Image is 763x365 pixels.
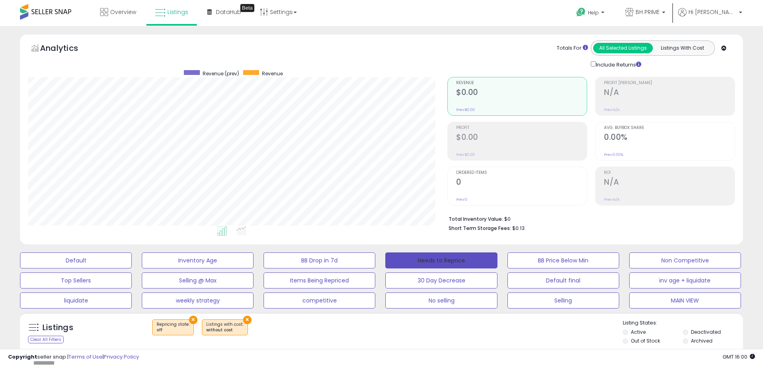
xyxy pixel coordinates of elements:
div: seller snap | | [8,353,139,361]
h2: N/A [604,88,735,99]
span: Overview [110,8,136,16]
small: Prev: 0 [456,197,467,202]
h2: $0.00 [456,88,587,99]
small: Prev: N/A [604,107,620,112]
h2: $0.00 [456,133,587,143]
button: Top Sellers [20,272,132,288]
div: Tooltip anchor [240,4,254,12]
span: $0.13 [512,224,525,232]
b: Total Inventory Value: [449,216,503,222]
div: without cost [206,327,244,333]
span: Repricing state : [157,321,189,333]
li: $0 [449,214,729,223]
h2: N/A [604,177,735,188]
span: DataHub [216,8,241,16]
button: × [189,316,197,324]
a: Terms of Use [68,353,103,361]
button: BB Price Below Min [507,252,619,268]
a: Privacy Policy [104,353,139,361]
span: Revenue [456,81,587,85]
i: Get Help [576,7,586,17]
button: weekly strategy [142,292,254,309]
button: Listings With Cost [652,43,712,53]
button: Non Competitive [629,252,741,268]
span: Listings with cost : [206,321,244,333]
button: competitive [264,292,375,309]
span: Profit [PERSON_NAME] [604,81,735,85]
span: Profit [456,126,587,130]
button: BB Drop in 7d [264,252,375,268]
button: Selling @ Max [142,272,254,288]
h2: 0.00% [604,133,735,143]
small: Prev: $0.00 [456,107,475,112]
span: Hi [PERSON_NAME] [689,8,737,16]
div: off [157,327,189,333]
button: Items Being Repriced [264,272,375,288]
span: Listings [167,8,188,16]
h2: 0 [456,177,587,188]
button: 30 Day Decrease [385,272,497,288]
b: Short Term Storage Fees: [449,225,511,232]
span: Avg. Buybox Share [604,126,735,130]
button: MAIN VIEW [629,292,741,309]
button: × [243,316,252,324]
button: Selling [507,292,619,309]
h5: Listings [42,322,73,333]
div: Totals For [557,44,588,52]
button: Default [20,252,132,268]
strong: Copyright [8,353,37,361]
button: Needs to Reprice [385,252,497,268]
small: Prev: 0.00% [604,152,623,157]
label: Archived [691,337,713,344]
span: BH PRIME [636,8,660,16]
span: Ordered Items [456,171,587,175]
button: Default final [507,272,619,288]
small: Prev: N/A [604,197,620,202]
span: Help [588,9,599,16]
label: Active [631,329,646,335]
button: Inventory Age [142,252,254,268]
h5: Analytics [40,42,94,56]
a: Help [570,1,612,26]
span: Revenue (prev) [203,70,239,77]
label: Out of Stock [631,337,660,344]
p: Listing States: [623,319,743,327]
small: Prev: $0.00 [456,152,475,157]
button: All Selected Listings [593,43,653,53]
button: liquidate [20,292,132,309]
button: inv age + liquidate [629,272,741,288]
span: Revenue [262,70,283,77]
div: Include Returns [585,60,651,69]
a: Hi [PERSON_NAME] [678,8,742,26]
label: Deactivated [691,329,721,335]
span: 2025-10-6 16:00 GMT [723,353,755,361]
span: ROI [604,171,735,175]
button: No selling [385,292,497,309]
div: Clear All Filters [28,336,64,343]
